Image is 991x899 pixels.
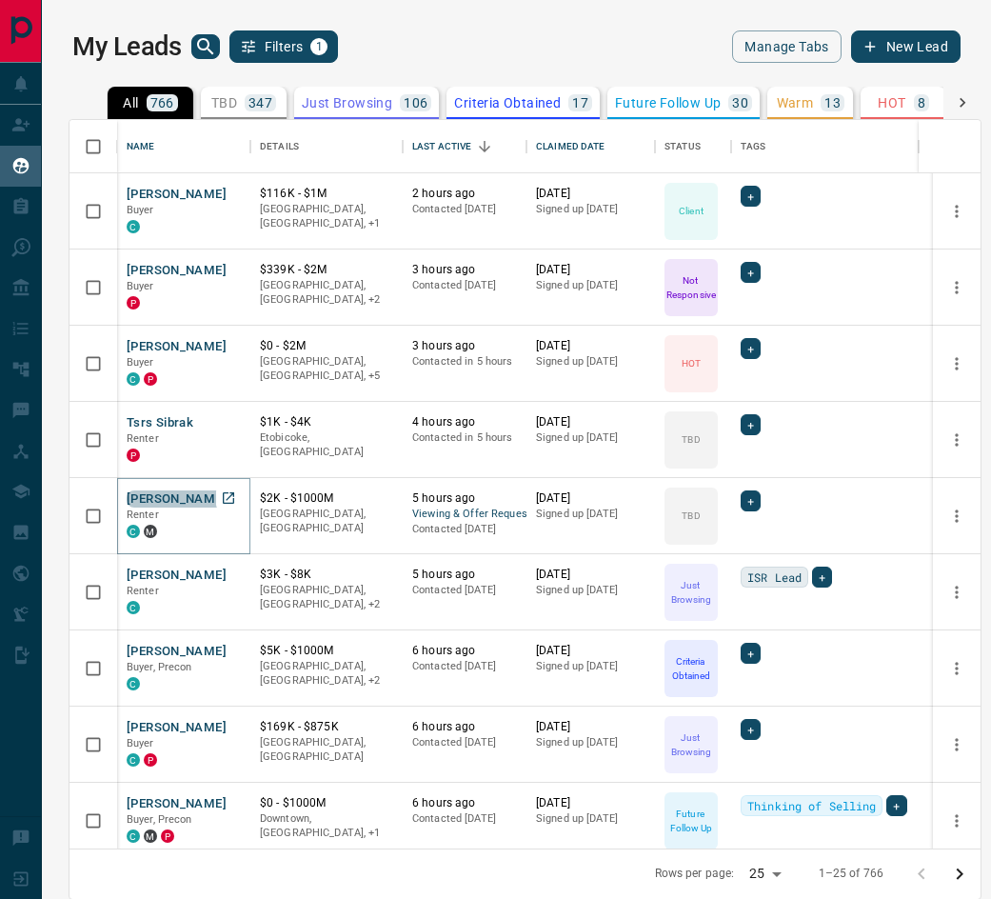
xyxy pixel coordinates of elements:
[127,585,159,597] span: Renter
[666,654,716,683] p: Criteria Obtained
[191,34,220,59] button: search button
[260,811,393,841] p: Toronto
[412,202,517,217] p: Contacted [DATE]
[260,202,393,231] p: Toronto
[260,414,393,430] p: $1K - $4K
[144,753,157,767] div: property.ca
[536,278,645,293] p: Signed up [DATE]
[536,507,645,522] p: Signed up [DATE]
[127,661,192,673] span: Buyer, Precon
[123,96,138,110] p: All
[260,120,299,173] div: Details
[412,120,471,173] div: Last Active
[412,735,517,750] p: Contacted [DATE]
[536,354,645,370] p: Signed up [DATE]
[536,202,645,217] p: Signed up [DATE]
[412,507,517,523] span: Viewing & Offer Request
[127,280,154,292] span: Buyer
[260,338,393,354] p: $0 - $2M
[851,30,961,63] button: New Lead
[127,372,140,386] div: condos.ca
[127,737,154,749] span: Buyer
[471,133,498,160] button: Sort
[741,643,761,664] div: +
[144,525,157,538] div: mrloft.ca
[666,807,716,835] p: Future Follow Up
[412,567,517,583] p: 5 hours ago
[312,40,326,53] span: 1
[655,866,735,882] p: Rows per page:
[260,262,393,278] p: $339K - $2M
[412,262,517,278] p: 3 hours ago
[942,350,971,378] button: more
[260,719,393,735] p: $169K - $875K
[127,296,140,310] div: property.ca
[742,860,787,888] div: 25
[812,567,832,588] div: +
[260,490,393,507] p: $2K - $1000M
[161,829,174,843] div: property.ca
[664,120,701,173] div: Status
[682,509,700,523] p: TBD
[536,811,645,827] p: Signed up [DATE]
[72,31,182,62] h1: My Leads
[144,829,157,843] div: mrloft.ca
[732,30,841,63] button: Manage Tabs
[747,491,754,510] span: +
[941,855,979,893] button: Go to next page
[216,486,241,510] a: Open in New Tab
[666,730,716,759] p: Just Browsing
[127,204,154,216] span: Buyer
[260,659,393,689] p: North York, Toronto
[127,677,140,690] div: condos.ca
[536,338,645,354] p: [DATE]
[732,96,748,110] p: 30
[878,96,905,110] p: HOT
[942,578,971,607] button: more
[127,432,159,445] span: Renter
[260,643,393,659] p: $5K - $1000M
[942,807,971,835] button: more
[741,262,761,283] div: +
[536,186,645,202] p: [DATE]
[536,735,645,750] p: Signed up [DATE]
[144,372,157,386] div: property.ca
[412,719,517,735] p: 6 hours ago
[682,432,700,447] p: TBD
[260,795,393,811] p: $0 - $1000M
[741,490,761,511] div: +
[412,522,517,537] p: Contacted [DATE]
[127,509,159,521] span: Renter
[127,813,192,826] span: Buyer, Precon
[572,96,588,110] p: 17
[127,449,140,462] div: property.ca
[412,414,517,430] p: 4 hours ago
[412,643,517,659] p: 6 hours ago
[536,414,645,430] p: [DATE]
[679,204,704,218] p: Client
[615,96,721,110] p: Future Follow Up
[942,197,971,226] button: more
[127,120,155,173] div: Name
[117,120,250,173] div: Name
[127,186,227,204] button: [PERSON_NAME]
[127,220,140,233] div: condos.ca
[127,719,227,737] button: [PERSON_NAME]
[536,795,645,811] p: [DATE]
[536,490,645,507] p: [DATE]
[747,339,754,358] span: +
[260,567,393,583] p: $3K - $8K
[127,525,140,538] div: condos.ca
[747,568,802,587] span: ISR Lead
[229,30,339,63] button: Filters1
[250,120,403,173] div: Details
[666,578,716,607] p: Just Browsing
[412,795,517,811] p: 6 hours ago
[747,187,754,206] span: +
[302,96,392,110] p: Just Browsing
[127,490,227,509] button: [PERSON_NAME]
[248,96,272,110] p: 347
[412,278,517,293] p: Contacted [DATE]
[454,96,561,110] p: Criteria Obtained
[536,120,605,173] div: Claimed Date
